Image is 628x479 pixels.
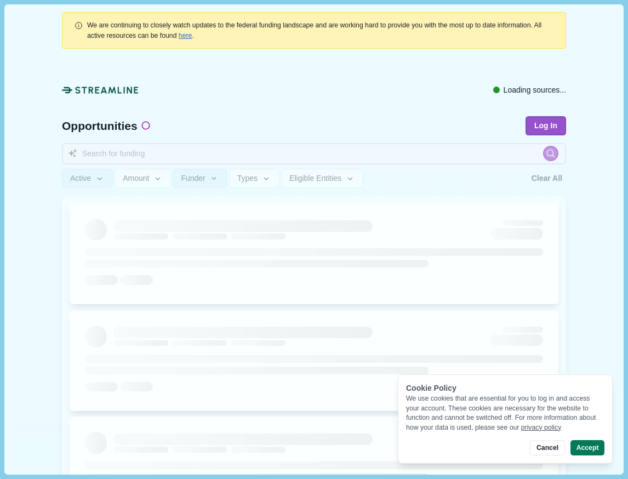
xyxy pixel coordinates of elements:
[62,169,113,188] button: Active
[181,174,205,183] span: Funder
[62,120,138,132] span: Opportunities
[87,20,554,41] div: .
[406,394,604,432] div: We use cookies that are essential for you to log in and access your account. These cookies are ne...
[70,174,91,183] span: Active
[62,143,566,164] input: Search for funding
[570,440,604,455] button: Accept
[173,169,227,188] button: Funder
[115,169,171,188] button: Amount
[530,440,564,455] button: Cancel
[289,174,341,183] span: Eligible Entities
[229,169,279,188] button: Types
[179,32,192,39] a: here
[406,384,456,392] span: Cookie Policy
[281,169,363,188] button: Eligible Entities
[237,174,258,183] span: Types
[526,116,566,135] button: Log In
[87,21,541,39] span: We are continuing to closely watch updates to the federal funding landscape and are working hard ...
[521,424,562,431] a: privacy policy
[123,174,149,183] span: Amount
[504,84,566,96] span: Loading sources...
[528,169,566,188] button: Clear All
